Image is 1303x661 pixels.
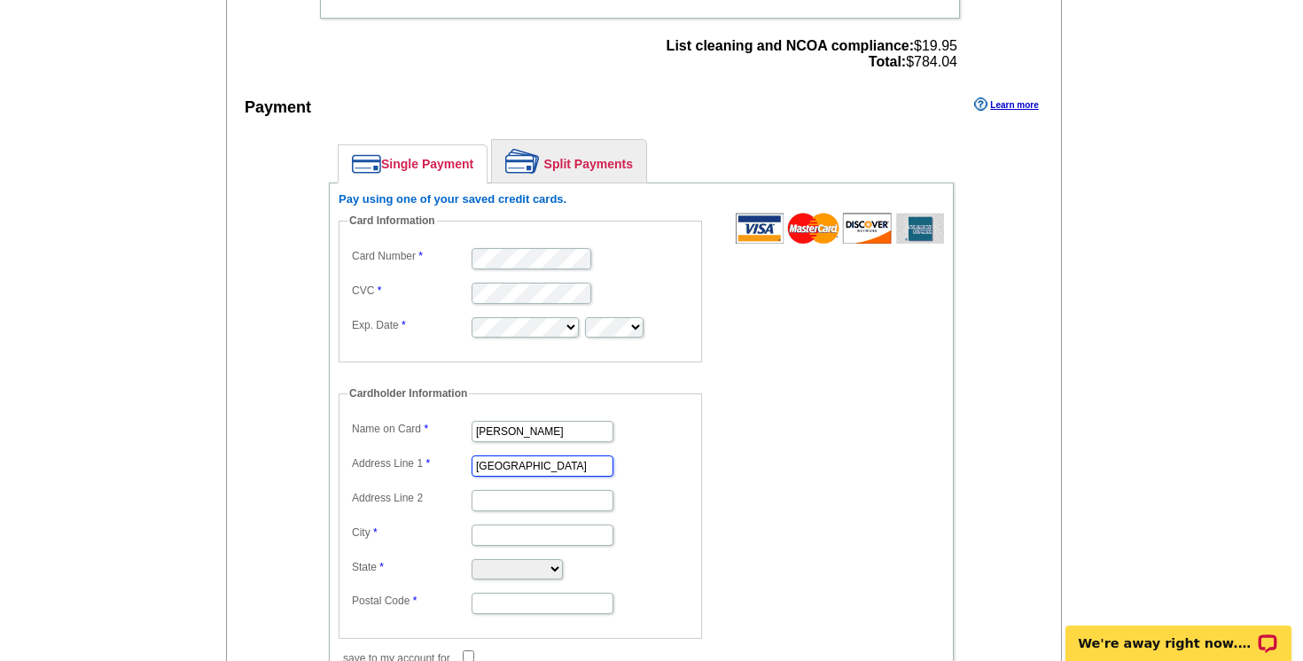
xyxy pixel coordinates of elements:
[352,525,470,540] label: City
[352,455,470,471] label: Address Line 1
[667,38,957,70] span: $19.95 $784.04
[492,140,646,183] a: Split Payments
[339,192,944,206] h6: Pay using one of your saved credit cards.
[869,54,906,69] strong: Total:
[974,97,1038,112] a: Learn more
[352,559,470,575] label: State
[352,154,381,174] img: single-payment.png
[347,213,437,229] legend: Card Information
[339,145,487,183] a: Single Payment
[352,283,470,299] label: CVC
[352,317,470,333] label: Exp. Date
[352,248,470,264] label: Card Number
[245,96,311,120] div: Payment
[1054,605,1303,661] iframe: LiveChat chat widget
[352,593,470,609] label: Postal Code
[505,149,540,174] img: split-payment.png
[736,213,944,244] img: acceptedCards.gif
[347,385,469,401] legend: Cardholder Information
[352,490,470,506] label: Address Line 2
[352,421,470,437] label: Name on Card
[667,38,914,53] strong: List cleaning and NCOA compliance:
